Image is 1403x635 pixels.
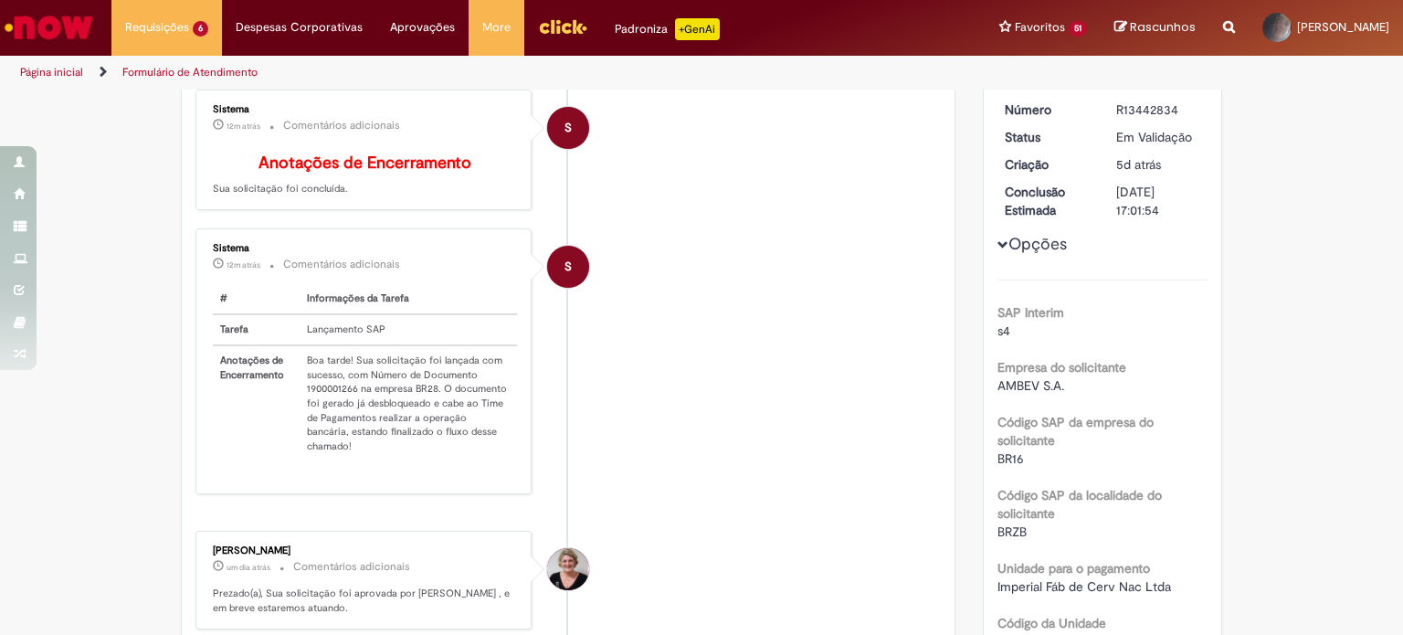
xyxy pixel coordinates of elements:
div: Padroniza [615,18,720,40]
span: Despesas Corporativas [236,18,363,37]
a: Rascunhos [1114,19,1196,37]
dt: Conclusão Estimada [991,183,1103,219]
span: S [564,106,572,150]
div: System [547,246,589,288]
th: Informações da Tarefa [300,284,517,314]
span: 5d atrás [1116,156,1161,173]
ul: Trilhas de página [14,56,922,90]
span: Rascunhos [1130,18,1196,36]
b: Código SAP da empresa do solicitante [997,414,1154,449]
th: Tarefa [213,314,300,345]
td: Lançamento SAP [300,314,517,345]
p: Prezado(a), Sua solicitação foi aprovada por [PERSON_NAME] , e em breve estaremos atuando. [213,587,517,615]
th: Anotações de Encerramento [213,345,300,461]
span: Favoritos [1015,18,1065,37]
b: Código SAP da localidade do solicitante [997,487,1162,522]
div: Em Validação [1116,128,1201,146]
th: # [213,284,300,314]
b: Empresa do solicitante [997,359,1126,376]
b: SAP Interim [997,304,1064,321]
span: S [564,245,572,289]
div: Sistema [213,243,517,254]
time: 28/08/2025 09:12:52 [227,562,270,573]
span: 12m atrás [227,121,260,132]
a: Página inicial [20,65,83,79]
span: More [482,18,511,37]
time: 29/08/2025 13:14:47 [227,121,260,132]
div: [PERSON_NAME] [213,545,517,556]
span: BRZB [997,524,1027,540]
span: Imperial Fáb de Cerv Nac Ltda [997,578,1171,595]
dt: Criação [991,155,1103,174]
time: 29/08/2025 13:14:44 [227,259,260,270]
span: s4 [997,323,1010,339]
span: 6 [193,21,208,37]
span: 51 [1069,21,1087,37]
div: [DATE] 17:01:54 [1116,183,1201,219]
div: R13442834 [1116,101,1201,119]
b: Anotações de Encerramento [258,153,471,174]
img: ServiceNow [2,9,96,46]
span: AMBEV S.A. [997,377,1064,394]
span: BR16 [997,450,1024,467]
span: Aprovações [390,18,455,37]
td: Boa tarde! Sua solicitação foi lançada com sucesso, com Número de Documento 1900001266 na empresa... [300,345,517,461]
p: Sua solicitação foi concluída. [213,154,517,196]
span: 12m atrás [227,259,260,270]
time: 25/08/2025 08:50:46 [1116,156,1161,173]
dt: Status [991,128,1103,146]
p: +GenAi [675,18,720,40]
div: System [547,107,589,149]
img: click_logo_yellow_360x200.png [538,13,587,40]
span: um dia atrás [227,562,270,573]
small: Comentários adicionais [283,257,400,272]
span: [PERSON_NAME] [1297,19,1389,35]
b: Código da Unidade [997,615,1106,631]
small: Comentários adicionais [283,118,400,133]
b: Unidade para o pagamento [997,560,1150,577]
a: Formulário de Atendimento [122,65,258,79]
div: 25/08/2025 08:50:46 [1116,155,1201,174]
div: Ana Beatriz Ramos Denkena [547,548,589,590]
dt: Número [991,101,1103,119]
div: Sistema [213,104,517,115]
small: Comentários adicionais [293,559,410,575]
span: Requisições [125,18,189,37]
